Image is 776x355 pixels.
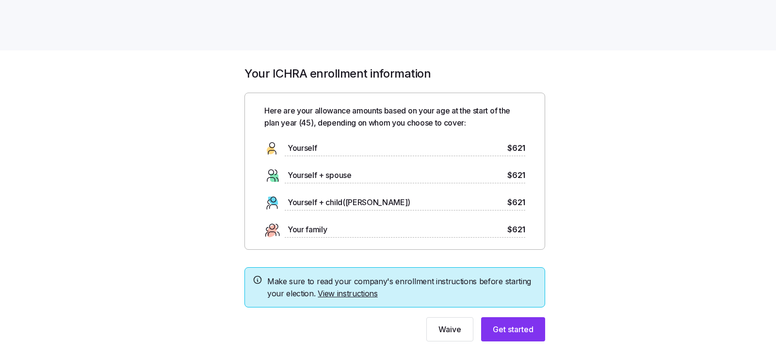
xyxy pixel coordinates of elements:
span: $621 [507,224,525,236]
span: $621 [507,142,525,154]
span: $621 [507,196,525,209]
h1: Your ICHRA enrollment information [244,66,545,81]
span: Yourself [288,142,317,154]
span: Your family [288,224,327,236]
span: Get started [493,323,533,335]
button: Waive [426,317,473,341]
span: Yourself + child([PERSON_NAME]) [288,196,410,209]
span: $621 [507,169,525,181]
span: Make sure to read your company's enrollment instructions before starting your election. [267,275,537,300]
span: Yourself + spouse [288,169,352,181]
span: Here are your allowance amounts based on your age at the start of the plan year ( 45 ), depending... [264,105,525,129]
span: Waive [438,323,461,335]
button: Get started [481,317,545,341]
a: View instructions [318,289,378,298]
